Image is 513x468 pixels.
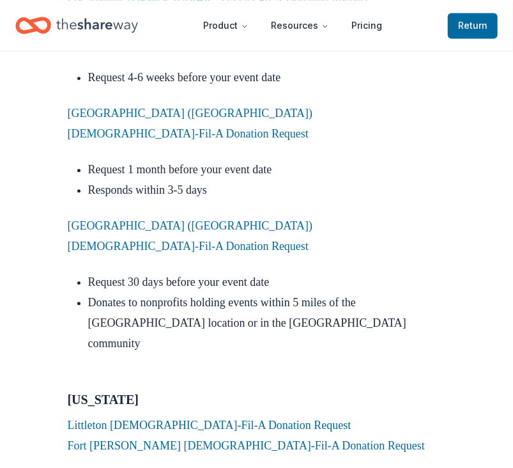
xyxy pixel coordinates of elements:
[261,13,339,38] button: Resources
[68,389,446,410] h3: [US_STATE]
[194,10,393,40] nav: Main
[458,18,487,33] span: Return
[448,13,498,38] a: Return
[68,439,425,452] a: Fort [PERSON_NAME] [DEMOGRAPHIC_DATA]-Fil-A Donation Request
[88,180,446,200] li: Responds within 3-5 days
[88,67,446,88] li: Request 4-6 weeks before your event date
[88,272,446,292] li: Request 30 days before your event date
[194,13,259,38] button: Product
[68,219,313,253] a: [GEOGRAPHIC_DATA] ([GEOGRAPHIC_DATA]) [DEMOGRAPHIC_DATA]-Fil-A Donation Request
[15,10,138,40] a: Home
[342,13,393,38] a: Pricing
[68,107,313,140] a: [GEOGRAPHIC_DATA] ([GEOGRAPHIC_DATA]) [DEMOGRAPHIC_DATA]-Fil-A Donation Request
[68,419,351,432] a: Littleton [DEMOGRAPHIC_DATA]-Fil-A Donation Request
[88,159,446,180] li: Request 1 month before your event date
[88,292,446,374] li: Donates to nonprofits holding events within 5 miles of the [GEOGRAPHIC_DATA] location or in the [...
